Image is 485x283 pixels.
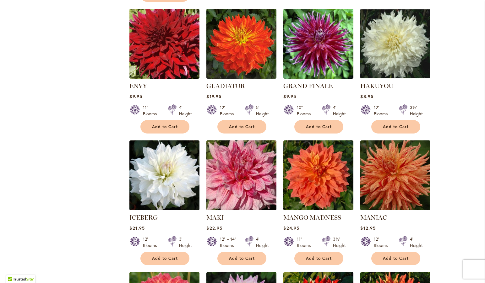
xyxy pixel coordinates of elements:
button: Add to Cart [217,252,266,265]
div: 12" Blooms [143,236,161,249]
span: Add to Cart [229,256,255,261]
div: 4' Height [256,236,269,249]
a: HAKUYOU [360,82,394,90]
div: 12" – 14" Blooms [220,236,237,249]
a: Mango Madness [283,206,353,212]
span: Add to Cart [229,124,255,129]
a: MAKI [206,214,224,221]
span: Add to Cart [306,256,332,261]
span: Add to Cart [383,124,409,129]
img: Grand Finale [283,9,353,79]
span: $24.95 [283,225,299,231]
div: 5' Height [256,104,269,117]
a: ICEBERG [129,206,199,212]
button: Add to Cart [294,120,343,134]
div: 4' Height [179,104,192,117]
div: 11" Blooms [297,236,314,249]
a: MANIAC [360,214,387,221]
div: 12" Blooms [220,104,237,117]
span: $22.95 [206,225,222,231]
div: 12" Blooms [374,104,391,117]
img: Gladiator [206,9,276,79]
div: 11" Blooms [143,104,161,117]
button: Add to Cart [140,252,189,265]
a: Gladiator [206,74,276,80]
span: $21.95 [129,225,144,231]
div: 10" Blooms [297,104,314,117]
div: 3½' Height [333,236,346,249]
span: Add to Cart [152,256,178,261]
span: Add to Cart [383,256,409,261]
img: ICEBERG [129,140,199,210]
button: Add to Cart [371,120,420,134]
span: $12.95 [360,225,375,231]
button: Add to Cart [294,252,343,265]
button: Add to Cart [371,252,420,265]
a: Grand Finale [283,74,353,80]
div: 4' Height [333,104,346,117]
span: $19.95 [206,93,221,99]
span: Add to Cart [306,124,332,129]
span: $9.95 [283,93,296,99]
div: 3' Height [179,236,192,249]
img: Mango Madness [283,140,353,210]
span: $8.95 [360,93,373,99]
iframe: Launch Accessibility Center [5,261,22,278]
a: MANGO MADNESS [283,214,341,221]
img: MAKI [206,140,276,210]
a: Maniac [360,206,430,212]
img: Hakuyou [360,9,430,79]
a: Hakuyou [360,74,430,80]
span: $9.95 [129,93,142,99]
img: Maniac [360,140,430,210]
img: Envy [129,9,199,79]
a: GRAND FINALE [283,82,333,90]
div: 12" Blooms [374,236,391,249]
button: Add to Cart [140,120,189,134]
span: Add to Cart [152,124,178,129]
a: MAKI [206,206,276,212]
a: ENVY [129,82,147,90]
a: GLADIATOR [206,82,245,90]
a: ICEBERG [129,214,158,221]
a: Envy [129,74,199,80]
button: Add to Cart [217,120,266,134]
div: 3½' Height [410,104,423,117]
div: 4' Height [410,236,423,249]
